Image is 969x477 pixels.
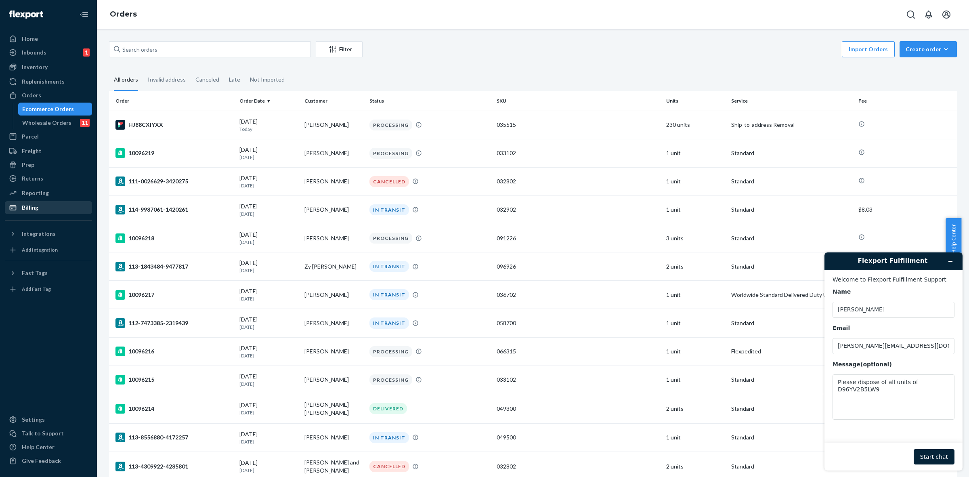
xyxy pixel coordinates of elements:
td: [PERSON_NAME] [301,337,366,366]
div: DELIVERED [369,403,407,414]
div: Fast Tags [22,269,48,277]
th: Order [109,91,236,111]
th: Order Date [236,91,301,111]
p: [DATE] [239,267,298,274]
th: Status [366,91,493,111]
div: 049300 [497,405,660,413]
p: [DATE] [239,154,298,161]
div: 036702 [497,291,660,299]
div: Ecommerce Orders [22,105,74,113]
div: PROCESSING [369,374,412,385]
div: [DATE] [239,344,298,359]
td: Zy [PERSON_NAME] [301,252,366,281]
a: Help Center [5,441,92,454]
td: 1 unit [663,139,728,167]
p: [DATE] [239,352,298,359]
div: 035515 [497,121,660,129]
div: 032902 [497,206,660,214]
p: [DATE] [239,409,298,416]
td: 1 unit [663,423,728,452]
div: [DATE] [239,174,298,189]
div: Give Feedback [22,457,61,465]
th: Service [728,91,855,111]
img: Flexport logo [9,11,43,19]
td: 1 unit [663,167,728,195]
p: [DATE] [239,324,298,330]
div: 11 [80,119,90,127]
p: [DATE] [239,467,298,474]
p: Standard [731,177,852,185]
a: Add Fast Tag [5,283,92,296]
div: 10096217 [115,290,233,300]
div: [DATE] [239,231,298,246]
td: [PERSON_NAME] [301,167,366,195]
a: Settings [5,413,92,426]
th: SKU [493,91,663,111]
div: 10096219 [115,148,233,158]
td: [PERSON_NAME] [301,281,366,309]
a: Returns [5,172,92,185]
a: Orders [110,10,137,19]
th: Units [663,91,728,111]
td: 3 units [663,224,728,252]
p: Standard [731,149,852,157]
ol: breadcrumbs [103,3,143,26]
div: 058700 [497,319,660,327]
p: Standard [731,319,852,327]
div: 113-1843484-9477817 [115,262,233,271]
button: Help Center [946,218,961,259]
td: [PERSON_NAME] [301,139,366,167]
div: Freight [22,147,42,155]
div: 033102 [497,149,660,157]
div: IN TRANSIT [369,432,409,443]
p: [DATE] [239,210,298,217]
iframe: Find more information here [818,246,969,477]
p: [DATE] [239,239,298,246]
div: Add Fast Tag [22,286,51,292]
td: 1 unit [663,366,728,394]
a: Inventory [5,61,92,74]
div: 091226 [497,234,660,242]
button: Fast Tags [5,267,92,279]
div: Prep [22,161,34,169]
div: 112-7473385-2319439 [115,318,233,328]
th: Fee [855,91,957,111]
div: [DATE] [239,259,298,274]
div: 1 [83,48,90,57]
div: [DATE] [239,146,298,161]
a: Freight [5,145,92,158]
p: [DATE] [239,438,298,445]
div: Add Integration [22,246,58,253]
p: Standard [731,462,852,471]
a: Home [5,32,92,45]
td: 2 units [663,394,728,423]
input: Search orders [109,41,311,57]
div: [DATE] [239,202,298,217]
a: Inbounds1 [5,46,92,59]
div: Wholesale Orders [22,119,71,127]
button: Create order [900,41,957,57]
td: [PERSON_NAME] [301,195,366,224]
td: 1 unit [663,281,728,309]
div: [DATE] [239,430,298,445]
button: Close Navigation [76,6,92,23]
div: 033102 [497,376,660,384]
span: Chat [18,6,34,13]
p: Standard [731,263,852,271]
div: [DATE] [239,118,298,132]
div: Create order [906,45,951,53]
div: Orders [22,91,41,99]
div: CANCELLED [369,176,409,187]
td: 1 unit [663,195,728,224]
p: Standard [731,433,852,441]
div: Not Imported [250,69,285,90]
div: 113-8556880-4172257 [115,433,233,442]
div: Replenishments [22,78,65,86]
p: Today [239,126,298,132]
td: 1 unit [663,337,728,366]
td: [PERSON_NAME] [301,366,366,394]
button: Open notifications [921,6,937,23]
